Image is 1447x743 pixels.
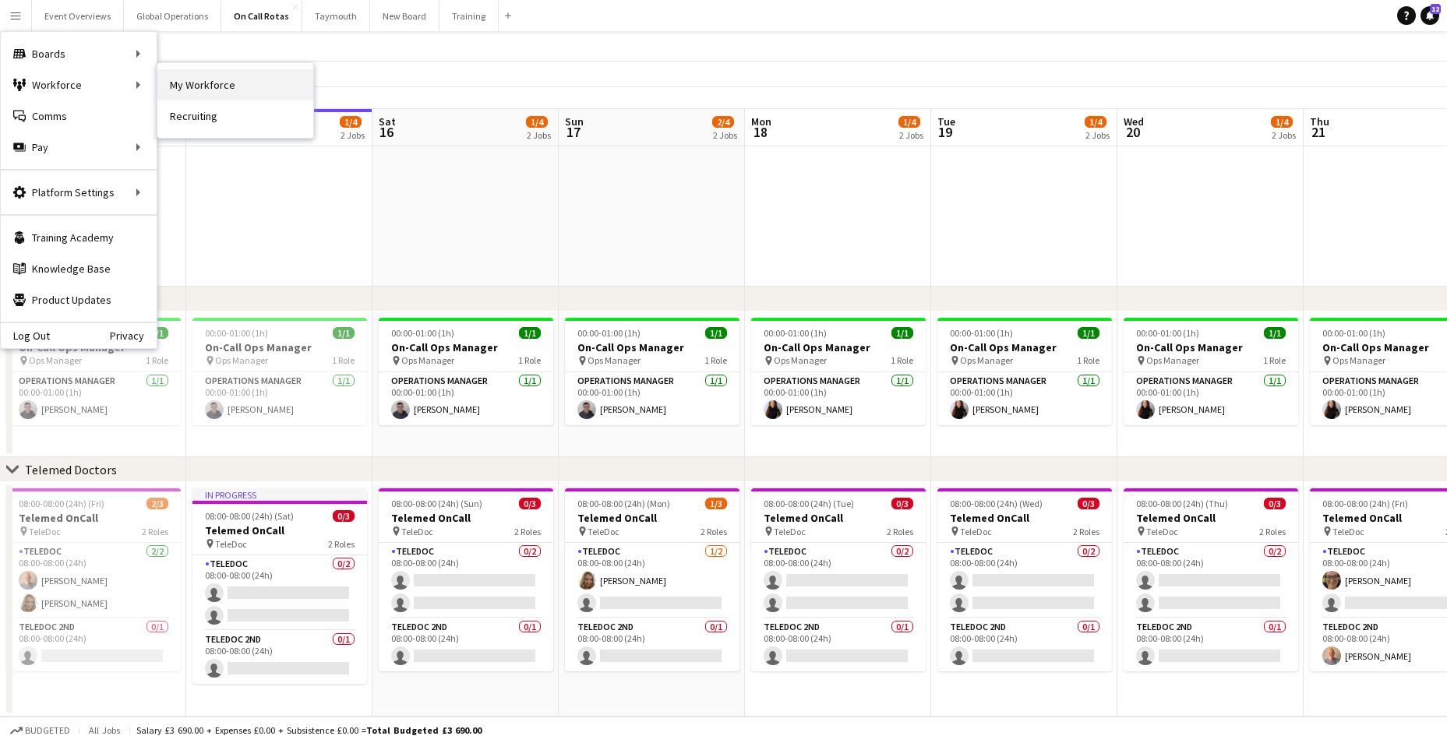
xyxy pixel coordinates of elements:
span: 2/4 [712,116,734,128]
span: 00:00-01:00 (1h) [950,327,1013,339]
span: 08:00-08:00 (24h) (Sat) [205,510,294,522]
span: Ops Manager [960,354,1013,366]
span: 1/1 [1264,327,1286,339]
a: Comms [1,100,157,132]
span: Ops Manager [588,354,641,366]
div: Workforce [1,69,157,100]
span: 2 Roles [328,538,355,550]
span: 00:00-01:00 (1h) [391,327,454,339]
span: TeleDoc [960,526,992,537]
h3: On-Call Ops Manager [379,340,553,354]
div: Salary £3 690.00 + Expenses £0.00 + Subsistence £0.00 = [136,724,482,736]
h3: Telemed OnCall [937,511,1112,525]
div: Telemed Doctors [25,462,117,477]
app-job-card: 00:00-01:00 (1h)1/1On-Call Ops Manager Ops Manager1 RoleOperations Manager1/100:00-01:00 (1h)[PER... [6,318,181,425]
app-card-role: TeleDoc 2nd0/108:00-08:00 (24h) [751,618,926,671]
span: 2 Roles [514,526,541,537]
span: 1/1 [891,327,913,339]
span: 08:00-08:00 (24h) (Fri) [1322,498,1408,509]
app-card-role: Operations Manager1/100:00-01:00 (1h)[PERSON_NAME] [192,372,367,425]
span: 1/4 [1271,116,1293,128]
h3: Telemed OnCall [565,511,739,525]
app-job-card: 00:00-01:00 (1h)1/1On-Call Ops Manager Ops Manager1 RoleOperations Manager1/100:00-01:00 (1h)[PER... [192,318,367,425]
h3: On-Call Ops Manager [751,340,926,354]
span: 21 [1308,123,1329,141]
div: 2 Jobs [1085,129,1110,141]
app-job-card: 08:00-08:00 (24h) (Mon)1/3Telemed OnCall TeleDoc2 RolesTeleDoc1/208:00-08:00 (24h)[PERSON_NAME] T... [565,488,739,671]
app-card-role: TeleDoc 2nd0/108:00-08:00 (24h) [192,631,367,684]
span: TeleDoc [215,538,247,550]
span: 2 Roles [701,526,727,537]
button: Taymouth [302,1,370,31]
button: Budgeted [8,722,72,739]
span: TeleDoc [774,526,806,537]
span: 1/4 [340,116,362,128]
div: Boards [1,38,157,69]
h3: On-Call Ops Manager [565,340,739,354]
span: TeleDoc [29,526,61,537]
span: 17 [563,123,584,141]
span: Ops Manager [774,354,827,366]
span: 08:00-08:00 (24h) (Wed) [950,498,1043,509]
a: Recruiting [157,100,313,132]
span: 00:00-01:00 (1h) [577,327,641,339]
span: TeleDoc [1332,526,1364,537]
app-job-card: 00:00-01:00 (1h)1/1On-Call Ops Manager Ops Manager1 RoleOperations Manager1/100:00-01:00 (1h)[PER... [565,318,739,425]
div: 2 Jobs [1272,129,1296,141]
button: Global Operations [124,1,221,31]
app-job-card: 08:00-08:00 (24h) (Fri)2/3Telemed OnCall TeleDoc2 RolesTeleDoc2/208:00-08:00 (24h)[PERSON_NAME][P... [6,488,181,671]
span: 1/1 [333,327,355,339]
span: 0/3 [333,510,355,522]
span: 08:00-08:00 (24h) (Fri) [19,498,104,509]
span: 1 Role [1077,354,1099,366]
div: Platform Settings [1,177,157,208]
h3: On-Call Ops Manager [1124,340,1298,354]
span: 1 Role [704,354,727,366]
div: 00:00-01:00 (1h)1/1On-Call Ops Manager Ops Manager1 RoleOperations Manager1/100:00-01:00 (1h)[PER... [379,318,553,425]
span: 2/3 [146,498,168,509]
app-card-role: Operations Manager1/100:00-01:00 (1h)[PERSON_NAME] [937,372,1112,425]
button: On Call Rotas [221,1,302,31]
app-card-role: TeleDoc1/208:00-08:00 (24h)[PERSON_NAME] [565,543,739,618]
span: 20 [1121,123,1144,141]
span: 0/3 [891,498,913,509]
span: 2 Roles [142,526,168,537]
button: New Board [370,1,439,31]
div: In progress [192,488,367,501]
a: Training Academy [1,222,157,253]
span: 16 [376,123,396,141]
span: 0/3 [519,498,541,509]
span: Ops Manager [215,354,268,366]
span: 1/4 [1085,116,1106,128]
span: Budgeted [25,725,70,736]
span: 1 Role [146,354,168,366]
app-card-role: TeleDoc0/208:00-08:00 (24h) [751,543,926,618]
span: 08:00-08:00 (24h) (Tue) [764,498,854,509]
span: Tue [937,114,955,129]
app-job-card: In progress08:00-08:00 (24h) (Sat)0/3Telemed OnCall TeleDoc2 RolesTeleDoc0/208:00-08:00 (24h) Tel... [192,488,367,684]
span: 08:00-08:00 (24h) (Mon) [577,498,670,509]
span: Sun [565,114,584,129]
app-card-role: TeleDoc 2nd0/108:00-08:00 (24h) [6,618,181,671]
span: 08:00-08:00 (24h) (Thu) [1136,498,1228,509]
div: 00:00-01:00 (1h)1/1On-Call Ops Manager Ops Manager1 RoleOperations Manager1/100:00-01:00 (1h)[PER... [751,318,926,425]
span: 2 Roles [1073,526,1099,537]
span: Thu [1310,114,1329,129]
span: 1 Role [332,354,355,366]
h3: Telemed OnCall [1124,511,1298,525]
div: 2 Jobs [341,129,365,141]
a: My Workforce [157,69,313,100]
span: Sat [379,114,396,129]
span: 00:00-01:00 (1h) [764,327,827,339]
a: Product Updates [1,284,157,315]
div: 08:00-08:00 (24h) (Thu)0/3Telemed OnCall TeleDoc2 RolesTeleDoc0/208:00-08:00 (24h) TeleDoc 2nd0/1... [1124,488,1298,671]
span: 1/1 [705,327,727,339]
app-job-card: 08:00-08:00 (24h) (Sun)0/3Telemed OnCall TeleDoc2 RolesTeleDoc0/208:00-08:00 (24h) TeleDoc 2nd0/1... [379,488,553,671]
span: Ops Manager [29,354,82,366]
app-card-role: TeleDoc 2nd0/108:00-08:00 (24h) [565,618,739,671]
span: 1/4 [898,116,920,128]
span: 1/1 [1078,327,1099,339]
